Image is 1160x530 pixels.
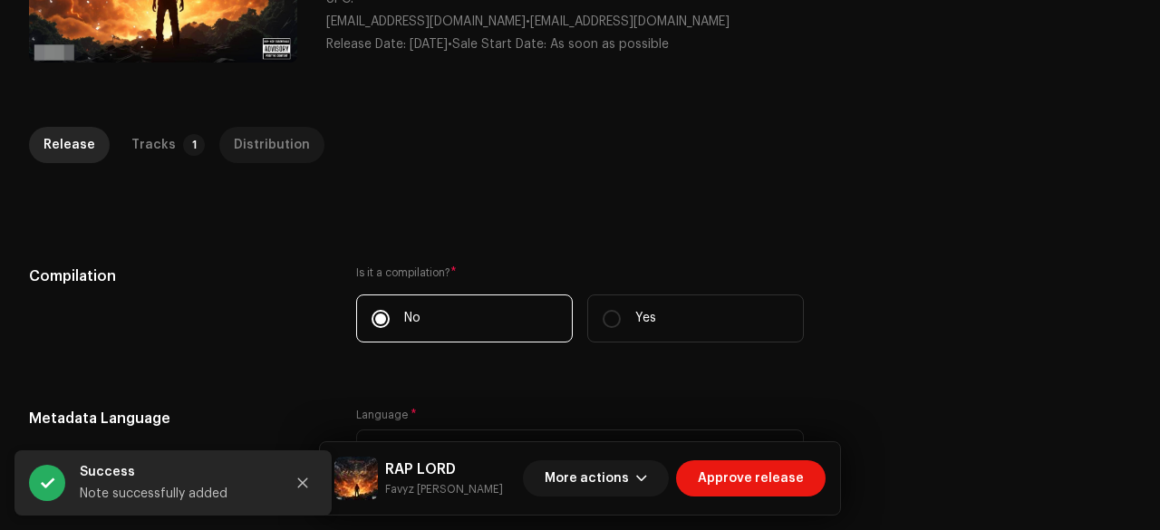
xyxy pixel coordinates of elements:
small: RAP LORD [385,480,503,498]
button: Approve release [676,460,826,496]
h5: Compilation [29,265,327,287]
span: More actions [545,460,629,496]
p: Yes [635,309,656,328]
div: Note successfully added [80,483,270,505]
img: f3de4947-c3d1-4d2e-82a0-421b7a85e69e [334,457,378,500]
div: dropdown trigger [776,430,788,476]
h5: RAP LORD [385,458,503,480]
span: English [372,430,776,476]
button: More actions [523,460,669,496]
label: Language [356,408,417,422]
h5: Metadata Language [29,408,327,429]
div: Success [80,461,270,483]
label: Is it a compilation? [356,265,804,280]
span: Approve release [698,460,804,496]
div: Distribution [234,127,310,163]
p: No [404,309,420,328]
button: Close [285,465,321,501]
